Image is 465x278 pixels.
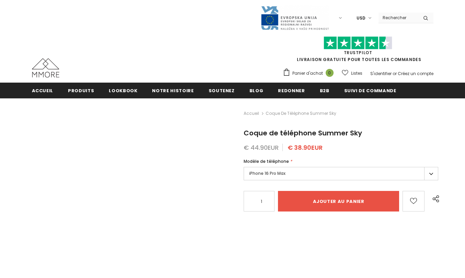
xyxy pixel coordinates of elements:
span: Blog [249,87,264,94]
span: € 38.90EUR [288,143,323,152]
a: Javni Razpis [260,15,329,21]
img: Javni Razpis [260,5,329,31]
span: Produits [68,87,94,94]
span: Modèle de téléphone [244,158,289,164]
span: USD [357,15,365,22]
span: soutenez [209,87,235,94]
a: Accueil [244,109,259,118]
span: Listes [351,70,362,77]
a: S'identifier [370,71,392,76]
input: Ajouter au panier [278,191,399,211]
span: Notre histoire [152,87,194,94]
span: LIVRAISON GRATUITE POUR TOUTES LES COMMANDES [283,39,433,62]
a: Panier d'achat 0 [283,68,337,78]
a: Lookbook [109,83,137,98]
span: € 44.90EUR [244,143,279,152]
span: Panier d'achat [292,70,323,77]
label: iPhone 16 Pro Max [244,167,438,180]
a: B2B [320,83,329,98]
a: Suivi de commande [344,83,396,98]
a: Blog [249,83,264,98]
span: Lookbook [109,87,137,94]
span: or [393,71,397,76]
span: Accueil [32,87,54,94]
a: Listes [342,67,362,79]
a: Produits [68,83,94,98]
span: 0 [326,69,334,77]
img: Cas MMORE [32,58,59,77]
a: Notre histoire [152,83,194,98]
a: Redonner [278,83,305,98]
a: TrustPilot [344,50,372,56]
input: Search Site [379,13,418,23]
a: Accueil [32,83,54,98]
a: Créez un compte [398,71,433,76]
img: Faites confiance aux étoiles pilotes [324,36,392,50]
span: Suivi de commande [344,87,396,94]
a: soutenez [209,83,235,98]
span: Coque de téléphone Summer Sky [266,109,336,118]
span: Coque de téléphone Summer Sky [244,128,362,138]
span: B2B [320,87,329,94]
span: Redonner [278,87,305,94]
